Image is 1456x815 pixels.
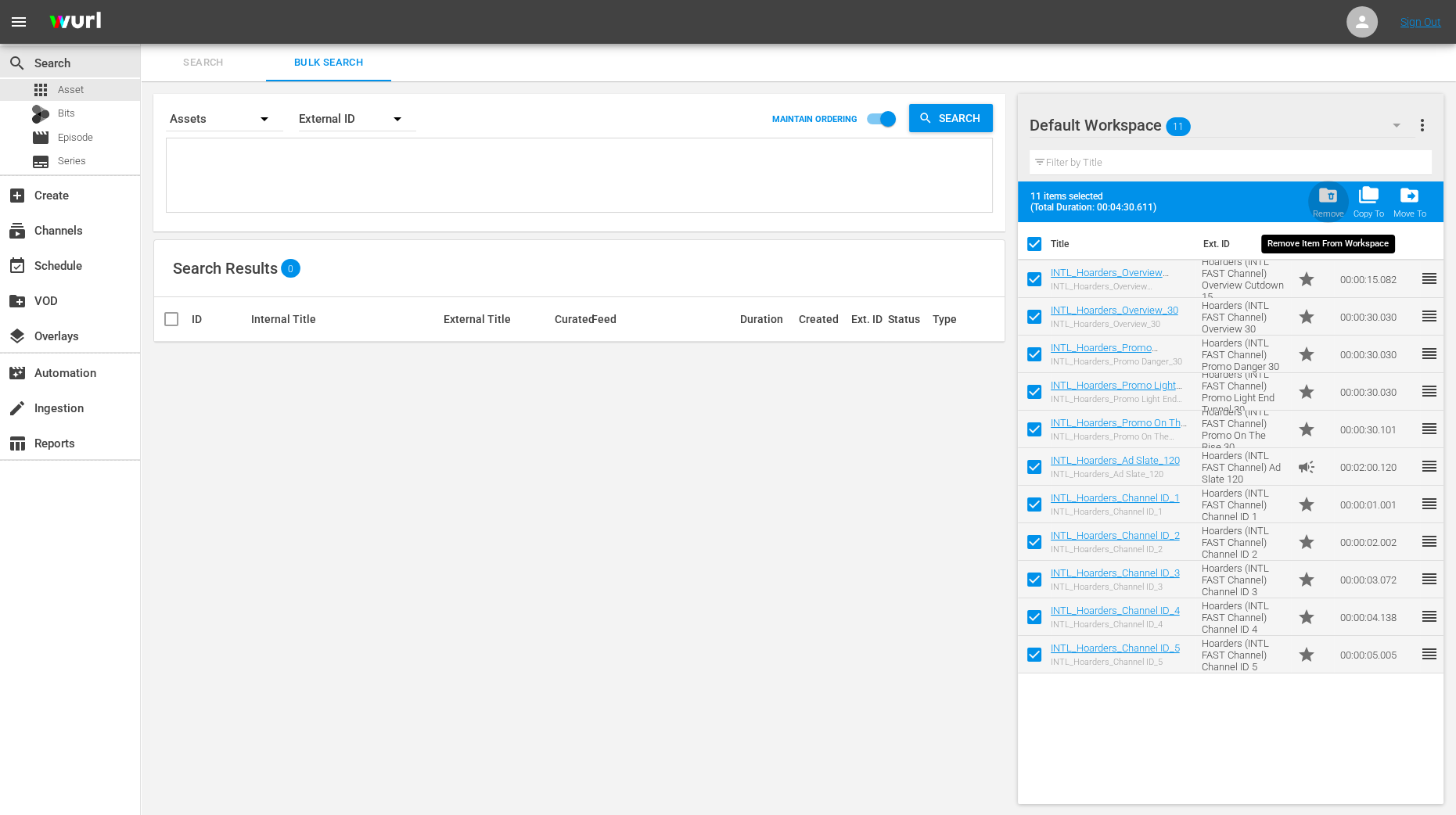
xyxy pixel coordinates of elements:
span: VOD [8,292,27,311]
td: Hoarders (INTL FAST Channel) Channel ID 5 [1195,636,1291,673]
span: Asset [58,82,84,98]
a: INTL_Hoarders_Channel ID_1 [1051,492,1180,504]
span: more_vert [1413,116,1432,135]
span: Bulk Search [275,54,382,72]
span: Promo [1297,570,1316,589]
span: Search [150,54,257,72]
span: reorder [1420,344,1439,363]
a: INTL_Hoarders_Channel ID_2 [1051,530,1180,541]
span: reorder [1420,494,1439,513]
div: Ext. ID [851,313,883,325]
span: Promo [1297,382,1316,401]
span: (Total Duration: 00:04:30.611) [1030,202,1163,213]
td: Hoarders (INTL FAST Channel) Channel ID 1 [1195,486,1291,523]
td: Hoarders (INTL FAST Channel) Overview 30 [1195,298,1291,336]
span: drive_file_move [1399,185,1420,206]
span: Create [8,186,27,205]
span: reorder [1420,569,1439,588]
div: ID [192,313,246,325]
span: Reports [8,434,27,453]
span: Channels [8,221,27,240]
a: INTL_Hoarders_Promo On The Rise_30 [1051,417,1187,440]
span: Series [58,153,86,169]
span: 0 [281,263,300,274]
td: 00:02:00.120 [1334,448,1420,486]
div: External Title [444,313,550,325]
span: Promo [1297,270,1316,289]
span: reorder [1420,307,1439,325]
td: 00:00:15.082 [1334,260,1420,298]
a: Sign Out [1400,16,1441,28]
div: INTL_Hoarders_Channel ID_5 [1051,657,1180,667]
span: Episode [31,128,50,147]
span: reorder [1420,382,1439,400]
div: External ID [299,97,416,141]
td: 00:00:30.030 [1334,298,1420,336]
div: Created [799,313,846,325]
td: Hoarders (INTL FAST Channel) Ad Slate 120 [1195,448,1291,486]
div: Internal Title [251,313,439,325]
span: Promo [1297,420,1316,439]
a: INTL_Hoarders_Channel ID_3 [1051,567,1180,579]
a: INTL_Hoarders_Promo Light End Tunnel_30 [1051,379,1182,403]
td: 00:00:01.001 [1334,486,1420,523]
span: Search [933,104,993,132]
th: Title [1051,222,1194,266]
div: INTL_Hoarders_Channel ID_1 [1051,507,1180,517]
a: INTL_Hoarders_Channel ID_5 [1051,642,1180,654]
td: Hoarders (INTL FAST Channel) Channel ID 4 [1195,598,1291,636]
th: Type [1288,222,1331,266]
img: ans4CAIJ8jUAAAAAAAAAAAAAAAAAAAAAAAAgQb4GAAAAAAAAAAAAAAAAAAAAAAAAJMjXAAAAAAAAAAAAAAAAAAAAAAAAgAT5G... [38,4,113,41]
div: INTL_Hoarders_Promo On The Rise_30 [1051,432,1190,442]
span: Overlays [8,327,27,346]
td: Hoarders (INTL FAST Channel) Channel ID 2 [1195,523,1291,561]
a: INTL_Hoarders_Channel ID_4 [1051,605,1180,616]
div: Bits [31,105,50,124]
div: INTL_Hoarders_Channel ID_4 [1051,619,1180,630]
span: Move Item To Workspace [1389,180,1431,224]
td: 00:00:05.005 [1334,636,1420,673]
span: 11 [1166,110,1191,143]
div: Duration [740,313,795,325]
div: INTL_Hoarders_Overview Cutdown_15 [1051,282,1190,292]
button: Copy To [1349,180,1389,224]
td: 00:00:03.072 [1334,561,1420,598]
span: Search Results [173,259,278,278]
div: INTL_Hoarders_Channel ID_3 [1051,582,1180,592]
td: 00:00:30.030 [1334,336,1420,373]
div: INTL_Hoarders_Ad Slate_120 [1051,469,1180,479]
span: reorder [1420,419,1439,438]
span: Promo [1297,495,1316,514]
span: 11 items selected [1030,191,1163,202]
td: 00:00:04.138 [1334,598,1420,636]
div: Copy To [1354,209,1384,219]
p: MAINTAIN ORDERING [772,114,857,124]
span: Search [8,54,27,73]
span: Bits [58,106,75,121]
a: INTL_Hoarders_Overview_30 [1051,304,1178,316]
div: INTL_Hoarders_Channel ID_2 [1051,544,1180,555]
div: Assets [166,97,283,141]
button: more_vert [1413,106,1432,144]
span: Promo [1297,345,1316,364]
td: Hoarders (INTL FAST Channel) Overview Cutdown 15 [1195,260,1291,298]
span: Ad [1297,458,1316,476]
span: menu [9,13,28,31]
td: Hoarders (INTL FAST Channel) Promo Light End Tunnel 30 [1195,373,1291,411]
div: Move To [1393,209,1426,219]
span: reorder [1420,607,1439,626]
td: 00:00:30.101 [1334,411,1420,448]
a: INTL_Hoarders_Overview Cutdown_15 [1051,267,1169,290]
a: INTL_Hoarders_Promo Danger_30 [1051,342,1158,365]
span: Episode [58,130,93,145]
span: Promo [1297,307,1316,326]
button: Search [909,104,993,132]
span: reorder [1420,269,1439,288]
span: Series [31,153,50,171]
td: 00:00:30.030 [1334,373,1420,411]
span: reorder [1420,457,1439,476]
td: 00:00:02.002 [1334,523,1420,561]
span: Automation [8,364,27,382]
div: INTL_Hoarders_Promo Danger_30 [1051,357,1190,367]
div: Default Workspace [1030,103,1416,147]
